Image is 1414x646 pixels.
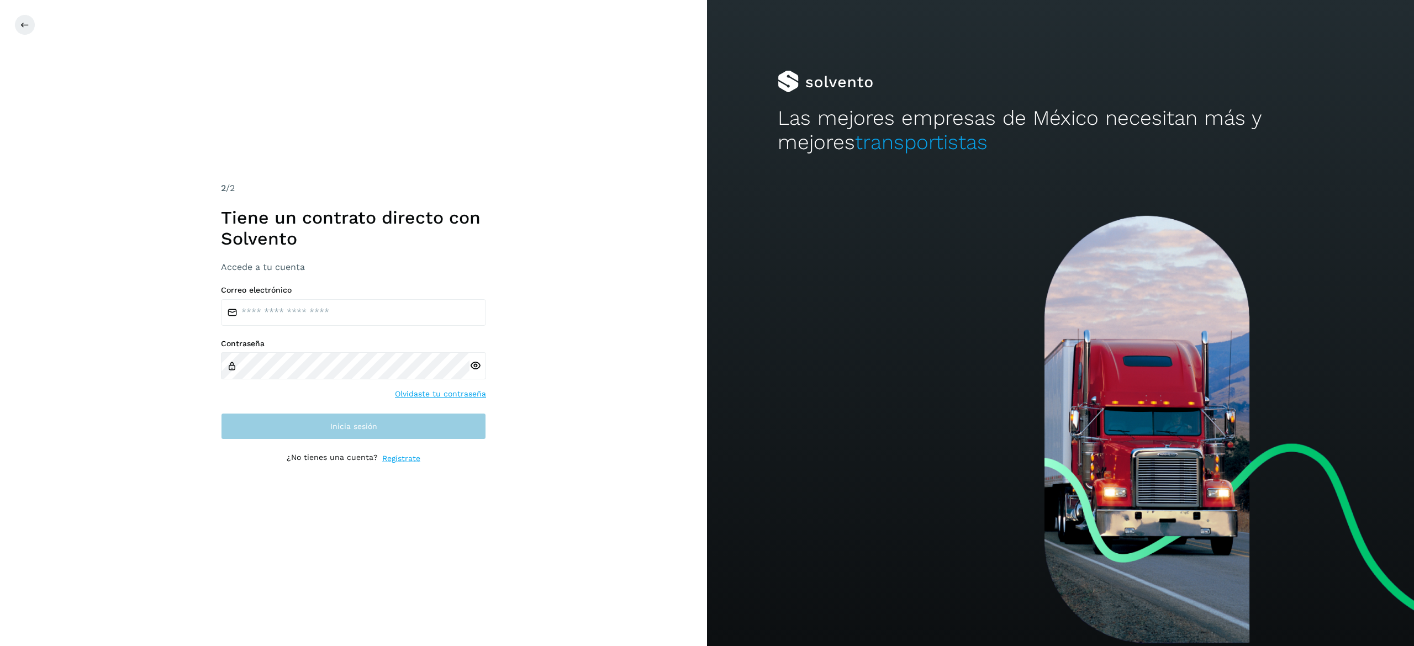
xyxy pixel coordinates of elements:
[287,453,378,464] p: ¿No tienes una cuenta?
[855,130,988,154] span: transportistas
[221,262,486,272] h3: Accede a tu cuenta
[221,339,486,348] label: Contraseña
[221,183,226,193] span: 2
[395,388,486,400] a: Olvidaste tu contraseña
[778,106,1343,155] h2: Las mejores empresas de México necesitan más y mejores
[330,422,377,430] span: Inicia sesión
[382,453,420,464] a: Regístrate
[221,413,486,440] button: Inicia sesión
[221,182,486,195] div: /2
[221,285,486,295] label: Correo electrónico
[221,207,486,250] h1: Tiene un contrato directo con Solvento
